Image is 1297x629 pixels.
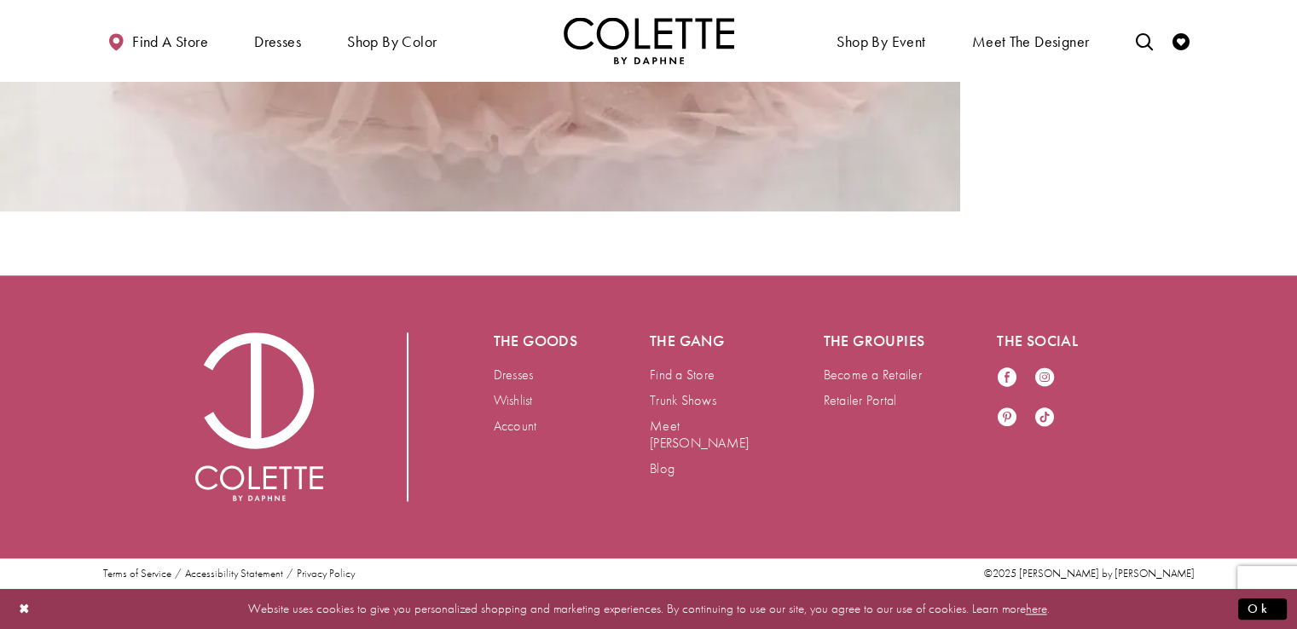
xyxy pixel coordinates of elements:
a: Visit our Instagram - Opens in new tab [1034,366,1055,390]
a: Terms of Service [103,568,171,580]
a: Visit our Pinterest - Opens in new tab [997,407,1017,430]
a: Visit our TikTok - Opens in new tab [1034,407,1055,430]
a: Accessibility Statement [185,568,283,580]
a: Account [494,417,537,435]
button: Close Dialog [10,594,39,624]
span: ©2025 [PERSON_NAME] by [PERSON_NAME] [984,566,1195,580]
a: Become a Retailer [824,366,922,384]
img: Colette by Daphne [195,332,323,501]
h5: The gang [650,332,756,349]
a: Find a store [103,17,212,64]
ul: Follow us [988,358,1080,438]
a: Privacy Policy [297,568,355,580]
span: Dresses [254,33,301,50]
a: Toggle search [1131,17,1156,64]
a: Meet the designer [968,17,1094,64]
button: Submit Dialog [1238,598,1287,620]
span: Dresses [250,17,305,64]
a: here [1026,600,1047,617]
a: Visit Colette by Daphne Homepage [195,332,323,501]
a: Retailer Portal [824,391,897,409]
a: Trunk Shows [650,391,716,409]
span: Shop by color [343,17,441,64]
a: Find a Store [650,366,715,384]
span: Meet the designer [972,33,1090,50]
h5: The goods [494,332,582,349]
a: Blog [650,459,675,477]
a: Meet [PERSON_NAME] [650,417,749,452]
span: Shop by color [347,33,437,50]
span: Find a store [132,33,208,50]
a: Visit Home Page [564,17,734,64]
h5: The groupies [824,332,929,349]
span: Shop By Event [832,17,929,64]
p: Website uses cookies to give you personalized shopping and marketing experiences. By continuing t... [123,597,1174,620]
ul: Post footer menu [96,568,362,580]
a: Dresses [494,366,534,384]
img: Colette by Daphne [564,17,734,64]
a: Check Wishlist [1168,17,1194,64]
span: Shop By Event [837,33,925,50]
a: Wishlist [494,391,533,409]
h5: The social [997,332,1103,349]
a: Visit our Facebook - Opens in new tab [997,366,1017,390]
